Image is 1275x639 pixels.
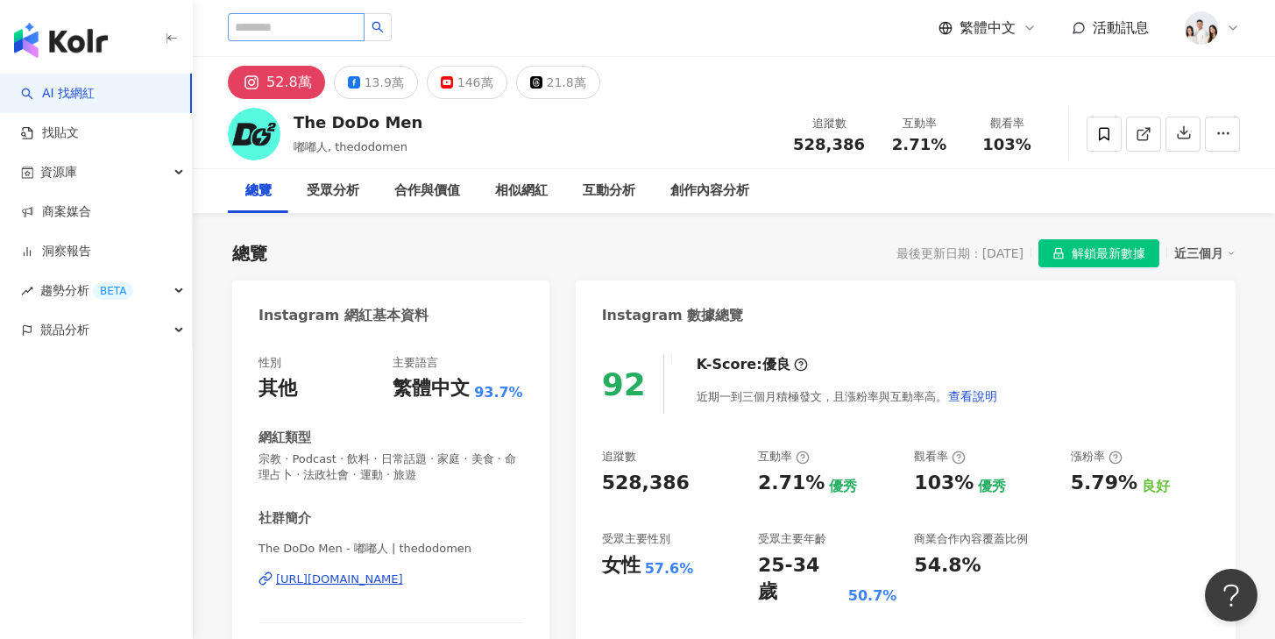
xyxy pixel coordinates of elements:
div: 103% [914,470,974,497]
div: The DoDo Men [294,111,422,133]
div: 92 [602,366,646,402]
span: 2.71% [892,136,946,153]
div: 追蹤數 [602,449,636,465]
div: 觀看率 [974,115,1040,132]
div: 50.7% [848,586,897,606]
span: 趨勢分析 [40,271,133,310]
img: logo [14,23,108,58]
img: 20231221_NR_1399_Small.jpg [1185,11,1218,45]
button: 21.8萬 [516,66,600,99]
div: 女性 [602,552,641,579]
a: searchAI 找網紅 [21,85,95,103]
div: 受眾主要性別 [602,531,670,547]
div: [URL][DOMAIN_NAME] [276,572,403,587]
div: 21.8萬 [547,70,586,95]
span: 528,386 [793,135,865,153]
span: 競品分析 [40,310,89,350]
div: 25-34 歲 [758,552,844,607]
span: 活動訊息 [1093,19,1149,36]
div: 54.8% [914,552,981,579]
span: 103% [982,136,1031,153]
span: 宗教 · Podcast · 飲料 · 日常話題 · 家庭 · 美食 · 命理占卜 · 法政社會 · 運動 · 旅遊 [259,451,523,483]
div: BETA [93,282,133,300]
a: [URL][DOMAIN_NAME] [259,572,523,587]
div: 互動分析 [583,181,635,202]
button: 解鎖最新數據 [1038,239,1159,267]
button: 146萬 [427,66,507,99]
div: 互動率 [886,115,953,132]
div: 近三個月 [1174,242,1236,265]
span: 嘟嘟人, thedodomen [294,140,407,153]
a: 洞察報告 [21,243,91,260]
button: 52.8萬 [228,66,325,99]
div: 繁體中文 [393,375,470,402]
div: 總覽 [232,241,267,266]
div: 最後更新日期：[DATE] [896,246,1024,260]
div: 互動率 [758,449,810,465]
span: lock [1052,247,1065,259]
span: rise [21,285,33,297]
div: 追蹤數 [793,115,865,132]
button: 查看說明 [947,379,998,414]
span: The DoDo Men - 嘟嘟人 | thedodomen [259,541,523,557]
div: 2.71% [758,470,825,497]
div: Instagram 網紅基本資料 [259,306,429,325]
div: 合作與價值 [394,181,460,202]
div: 良好 [1142,477,1170,496]
div: 5.79% [1071,470,1137,497]
div: 近期一到三個月積極發文，且漲粉率與互動率高。 [697,379,998,414]
div: 相似網紅 [495,181,548,202]
span: 查看說明 [948,389,997,403]
div: 優秀 [829,477,857,496]
div: 受眾分析 [307,181,359,202]
iframe: Help Scout Beacon - Open [1205,569,1257,621]
div: 13.9萬 [365,70,404,95]
div: 52.8萬 [266,70,312,95]
div: 社群簡介 [259,509,311,528]
div: 優秀 [978,477,1006,496]
span: 93.7% [474,383,523,402]
a: 商案媒合 [21,203,91,221]
div: 其他 [259,375,297,402]
div: 性別 [259,355,281,371]
div: 146萬 [457,70,493,95]
button: 13.9萬 [334,66,418,99]
a: 找貼文 [21,124,79,142]
div: Instagram 數據總覽 [602,306,744,325]
span: 繁體中文 [960,18,1016,38]
span: 資源庫 [40,153,77,192]
div: 受眾主要年齡 [758,531,826,547]
div: 優良 [762,355,790,374]
span: search [372,21,384,33]
div: 網紅類型 [259,429,311,447]
div: 57.6% [645,559,694,579]
div: 漲粉率 [1071,449,1123,465]
div: 觀看率 [914,449,966,465]
div: 商業合作內容覆蓋比例 [914,531,1028,547]
div: 總覽 [245,181,272,202]
div: 主要語言 [393,355,438,371]
div: 528,386 [602,470,690,497]
img: KOL Avatar [228,108,280,160]
div: K-Score : [697,355,808,374]
div: 創作內容分析 [670,181,749,202]
span: 解鎖最新數據 [1072,240,1145,268]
